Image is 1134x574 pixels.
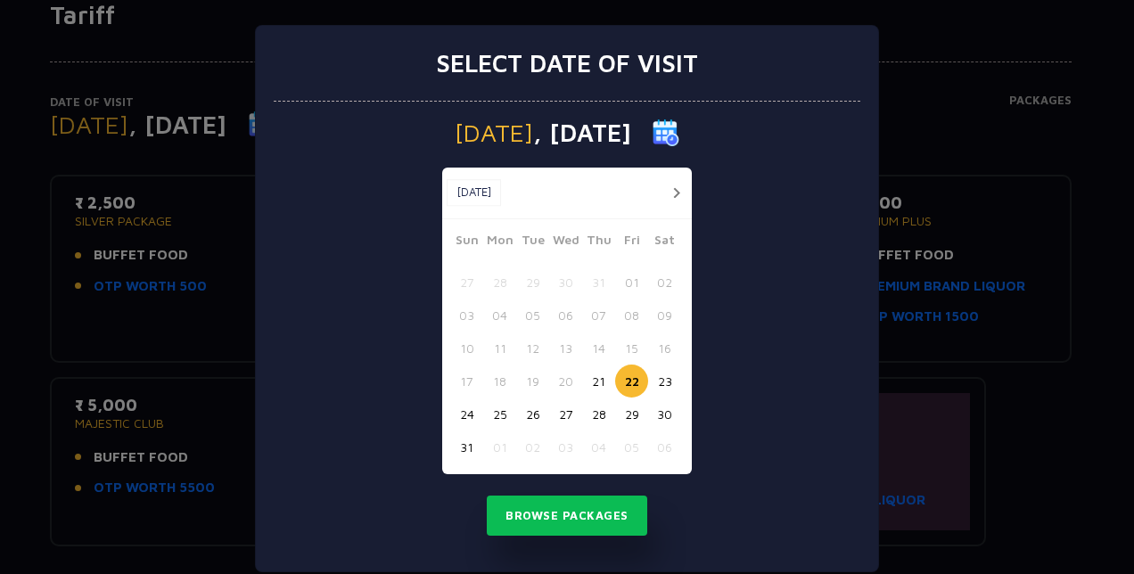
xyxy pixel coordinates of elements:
button: Browse Packages [487,496,647,537]
button: 06 [648,430,681,463]
button: 11 [483,332,516,365]
button: 28 [483,266,516,299]
button: 05 [516,299,549,332]
button: 19 [516,365,549,398]
button: 28 [582,398,615,430]
button: 14 [582,332,615,365]
button: 27 [450,266,483,299]
button: 30 [549,266,582,299]
button: 03 [450,299,483,332]
button: 29 [516,266,549,299]
button: 01 [483,430,516,463]
button: 13 [549,332,582,365]
button: 10 [450,332,483,365]
span: Mon [483,230,516,255]
button: 24 [450,398,483,430]
button: 08 [615,299,648,332]
button: 25 [483,398,516,430]
span: Sat [648,230,681,255]
button: 31 [450,430,483,463]
button: 20 [549,365,582,398]
span: Sun [450,230,483,255]
button: 15 [615,332,648,365]
button: 27 [549,398,582,430]
h3: Select date of visit [436,48,698,78]
button: 18 [483,365,516,398]
span: [DATE] [455,120,533,145]
button: 09 [648,299,681,332]
button: 07 [582,299,615,332]
button: 16 [648,332,681,365]
span: Tue [516,230,549,255]
button: 06 [549,299,582,332]
button: 01 [615,266,648,299]
span: Wed [549,230,582,255]
button: 12 [516,332,549,365]
button: [DATE] [447,179,501,206]
button: 30 [648,398,681,430]
button: 05 [615,430,648,463]
button: 04 [483,299,516,332]
button: 04 [582,430,615,463]
span: Thu [582,230,615,255]
button: 02 [648,266,681,299]
span: Fri [615,230,648,255]
button: 03 [549,430,582,463]
button: 22 [615,365,648,398]
button: 23 [648,365,681,398]
button: 21 [582,365,615,398]
img: calender icon [653,119,679,146]
button: 31 [582,266,615,299]
button: 17 [450,365,483,398]
button: 02 [516,430,549,463]
button: 29 [615,398,648,430]
button: 26 [516,398,549,430]
span: , [DATE] [533,120,631,145]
